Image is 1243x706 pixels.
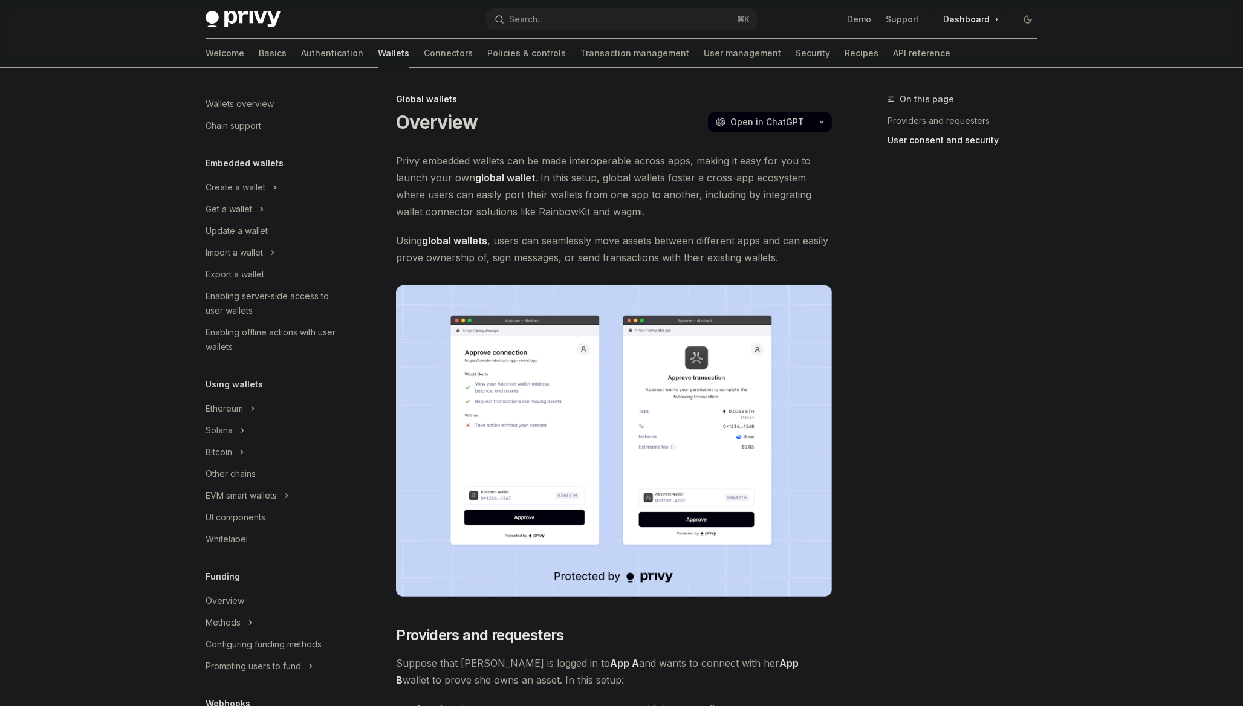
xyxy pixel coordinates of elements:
a: Recipes [845,39,878,68]
button: Open search [486,8,757,30]
a: Welcome [206,39,244,68]
h1: Overview [396,111,478,133]
span: ⌘ K [737,15,750,24]
a: Providers and requesters [888,111,1047,131]
a: Dashboard [933,10,1008,29]
h5: Using wallets [206,377,263,392]
a: Demo [847,13,871,25]
div: Ethereum [206,401,243,416]
a: User consent and security [888,131,1047,150]
span: Suppose that [PERSON_NAME] is logged in to and wants to connect with her wallet to prove she owns... [396,655,832,688]
div: Wallets overview [206,97,274,111]
div: Bitcoin [206,445,232,459]
button: Toggle dark mode [1018,10,1037,29]
div: UI components [206,510,265,525]
a: Other chains [196,463,351,485]
a: Configuring funding methods [196,633,351,655]
div: Search... [509,12,543,27]
div: Global wallets [396,93,832,105]
div: Prompting users to fund [206,659,301,673]
a: Policies & controls [487,39,566,68]
button: Toggle EVM smart wallets section [196,485,351,507]
a: Basics [259,39,287,68]
strong: App A [610,657,639,669]
a: Update a wallet [196,220,351,242]
button: Open in ChatGPT [708,112,811,132]
div: Create a wallet [206,180,265,195]
div: Import a wallet [206,245,263,260]
button: Toggle Prompting users to fund section [196,655,351,677]
span: Providers and requesters [396,626,564,645]
a: Transaction management [580,39,689,68]
a: Support [886,13,919,25]
a: Authentication [301,39,363,68]
a: Enabling server-side access to user wallets [196,285,351,322]
div: Configuring funding methods [206,637,322,652]
span: Using , users can seamlessly move assets between different apps and can easily prove ownership of... [396,232,832,266]
div: Chain support [206,118,261,133]
span: Privy embedded wallets can be made interoperable across apps, making it easy for you to launch yo... [396,152,832,220]
h5: Embedded wallets [206,156,284,170]
strong: global wallets [422,235,487,247]
span: Open in ChatGPT [730,116,804,128]
div: Overview [206,594,244,608]
a: Wallets [378,39,409,68]
img: images/Crossapp.png [396,285,832,597]
a: Export a wallet [196,264,351,285]
div: Get a wallet [206,202,252,216]
a: API reference [893,39,950,68]
button: Toggle Create a wallet section [196,176,351,198]
a: Connectors [424,39,473,68]
button: Toggle Methods section [196,612,351,633]
button: Toggle Ethereum section [196,398,351,419]
a: User management [704,39,781,68]
span: On this page [900,92,954,106]
div: Methods [206,615,241,630]
div: Export a wallet [206,267,264,282]
a: Wallets overview [196,93,351,115]
strong: global wallet [475,172,535,184]
a: UI components [196,507,351,528]
a: Overview [196,590,351,612]
div: Update a wallet [206,224,268,238]
button: Toggle Bitcoin section [196,441,351,463]
div: Enabling server-side access to user wallets [206,289,343,318]
div: Whitelabel [206,532,248,546]
div: Enabling offline actions with user wallets [206,325,343,354]
a: Enabling offline actions with user wallets [196,322,351,358]
a: Chain support [196,115,351,137]
a: Whitelabel [196,528,351,550]
button: Toggle Get a wallet section [196,198,351,220]
span: Dashboard [943,13,990,25]
button: Toggle Solana section [196,419,351,441]
a: Security [796,39,830,68]
div: EVM smart wallets [206,488,277,503]
div: Solana [206,423,233,438]
h5: Funding [206,569,240,584]
button: Toggle Import a wallet section [196,242,351,264]
img: dark logo [206,11,281,28]
div: Other chains [206,467,256,481]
